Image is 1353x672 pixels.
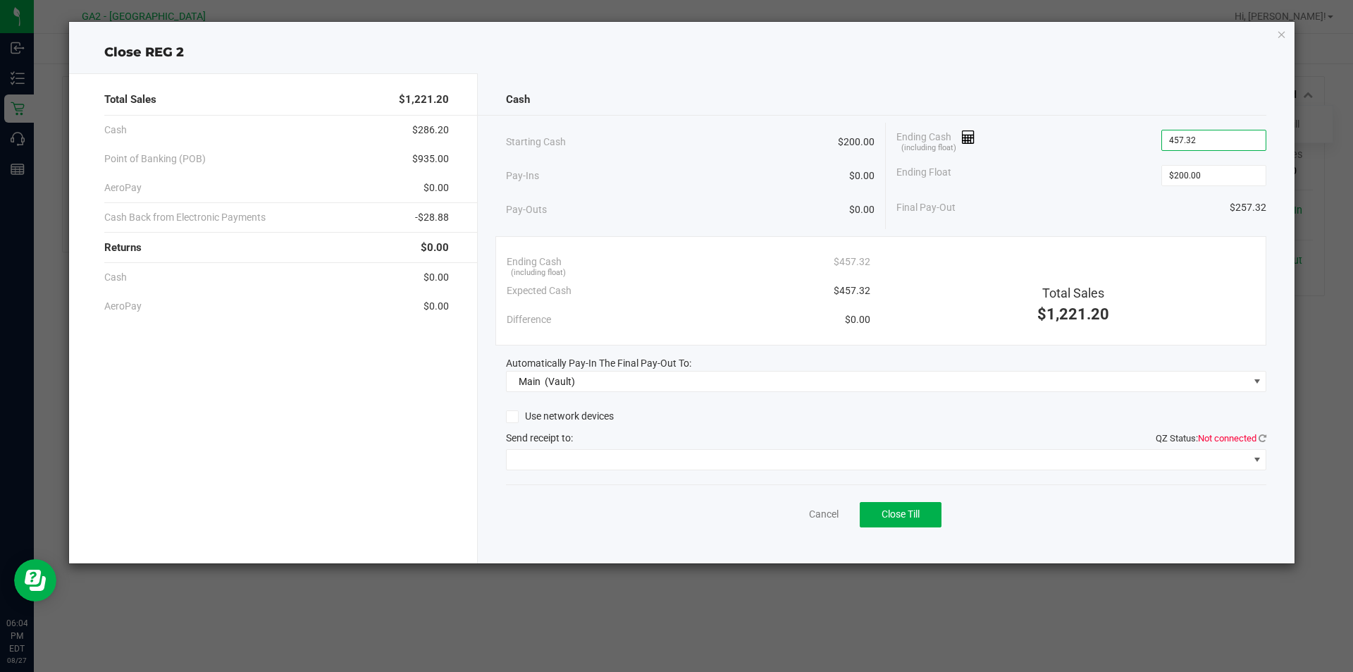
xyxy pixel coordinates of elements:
div: Returns [104,233,449,263]
span: $0.00 [424,181,449,195]
span: Main [519,376,540,387]
span: -$28.88 [415,210,449,225]
iframe: Resource center [14,559,56,601]
span: $286.20 [412,123,449,138]
span: Pay-Outs [506,202,547,217]
span: $0.00 [849,202,875,217]
span: $0.00 [424,299,449,314]
span: Not connected [1198,433,1256,444]
span: (Vault) [545,376,575,387]
span: Cash [104,270,127,285]
span: AeroPay [104,299,142,314]
span: Ending Cash [507,255,562,269]
span: Cash [506,92,530,108]
label: Use network devices [506,409,614,424]
span: $1,221.20 [1037,305,1109,323]
span: $257.32 [1230,200,1266,215]
span: Expected Cash [507,283,572,298]
span: AeroPay [104,181,142,195]
span: Point of Banking (POB) [104,152,206,166]
span: (including float) [511,267,566,279]
span: Cash [104,123,127,138]
span: $935.00 [412,152,449,166]
button: Close Till [860,502,941,527]
span: Total Sales [1042,286,1104,300]
span: Automatically Pay-In The Final Pay-Out To: [506,358,691,369]
span: Difference [507,312,551,327]
span: $1,221.20 [399,92,449,108]
span: Send receipt to: [506,432,573,444]
span: QZ Status: [1156,433,1266,444]
span: $200.00 [838,135,875,149]
span: $0.00 [424,270,449,285]
span: Ending Cash [896,130,975,151]
span: Close Till [882,508,920,520]
span: $0.00 [849,169,875,183]
span: Starting Cash [506,135,566,149]
span: $0.00 [845,312,870,327]
span: Total Sales [104,92,156,108]
span: Pay-Ins [506,169,539,183]
a: Cancel [809,507,839,522]
span: $457.32 [834,255,870,269]
span: $0.00 [421,240,449,256]
span: Final Pay-Out [896,200,956,215]
span: (including float) [901,142,956,154]
span: Cash Back from Electronic Payments [104,210,266,225]
div: Close REG 2 [69,43,1295,62]
span: Ending Float [896,165,951,186]
span: $457.32 [834,283,870,298]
